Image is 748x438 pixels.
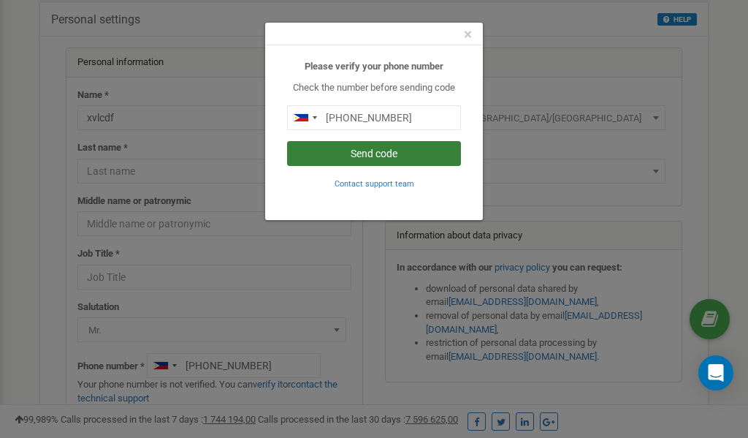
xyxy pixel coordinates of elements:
[464,26,472,43] span: ×
[287,141,461,166] button: Send code
[287,105,461,130] input: 0905 123 4567
[464,27,472,42] button: Close
[305,61,443,72] b: Please verify your phone number
[288,106,321,129] div: Telephone country code
[335,178,414,189] a: Contact support team
[335,179,414,189] small: Contact support team
[287,81,461,95] p: Check the number before sending code
[698,355,733,390] div: Open Intercom Messenger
